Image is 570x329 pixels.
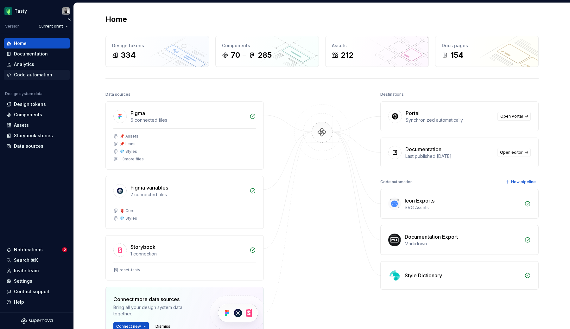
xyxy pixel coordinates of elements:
[105,36,209,67] a: Design tokens334
[497,148,531,157] a: Open editor
[14,72,52,78] div: Code automation
[14,51,48,57] div: Documentation
[380,90,404,99] div: Destinations
[105,90,130,99] div: Data sources
[113,304,199,317] div: Bring all your design system data together.
[4,59,70,69] a: Analytics
[62,247,67,252] span: 2
[4,297,70,307] button: Help
[497,112,531,121] a: Open Portal
[4,7,12,15] img: 5a785b6b-c473-494b-9ba3-bffaf73304c7.png
[36,22,71,31] button: Current draft
[14,112,42,118] div: Components
[105,14,127,24] h2: Home
[405,153,493,159] div: Last published [DATE]
[39,24,63,29] span: Current draft
[4,276,70,286] a: Settings
[435,36,539,67] a: Docs pages154
[14,257,38,263] div: Search ⌘K
[120,157,144,162] div: + 3 more files
[130,243,155,251] div: Storybook
[222,42,312,49] div: Components
[215,36,319,67] a: Components70285
[231,50,240,60] div: 70
[451,50,464,60] div: 154
[500,150,523,155] span: Open editor
[62,7,70,15] img: Julien Riveron
[155,324,170,329] span: Dismiss
[4,70,70,80] a: Code automation
[15,8,27,14] div: Tasty
[120,149,137,154] div: 💎 Styles
[130,251,246,257] div: 1 connection
[14,247,43,253] div: Notifications
[4,255,70,265] button: Search ⌘K
[14,61,34,68] div: Analytics
[341,50,353,60] div: 212
[14,40,27,47] div: Home
[405,204,521,211] div: SVG Assets
[65,15,73,24] button: Collapse sidebar
[14,299,24,305] div: Help
[112,42,202,49] div: Design tokens
[120,134,138,139] div: 📌 Assets
[120,208,135,213] div: 🫀 Core
[14,101,46,107] div: Design tokens
[130,117,246,123] div: 6 connected files
[4,266,70,276] a: Invite team
[14,143,43,149] div: Data sources
[130,191,246,198] div: 2 connected files
[105,235,264,281] a: Storybook1 connectionreact-tasty
[120,216,137,221] div: 💎 Styles
[4,49,70,59] a: Documentation
[130,184,168,191] div: Figma variables
[511,179,536,184] span: New pipeline
[5,24,20,29] div: Version
[4,245,70,255] button: Notifications2
[405,241,521,247] div: Markdown
[4,120,70,130] a: Assets
[405,272,442,279] div: Style Dictionary
[121,50,136,60] div: 334
[105,101,264,170] a: Figma6 connected files📌 Assets📌 Icons💎 Styles+3more files
[4,110,70,120] a: Components
[21,318,53,324] svg: Supernova Logo
[4,99,70,109] a: Design tokens
[14,122,29,128] div: Assets
[4,287,70,297] button: Contact support
[4,131,70,141] a: Storybook stories
[120,141,136,146] div: 📌 Icons
[116,324,141,329] span: Connect new
[325,36,429,67] a: Assets212
[105,176,264,229] a: Figma variables2 connected files🫀 Core💎 Styles
[1,4,72,18] button: TastyJulien Riveron
[405,233,458,241] div: Documentation Export
[405,145,441,153] div: Documentation
[500,114,523,119] span: Open Portal
[380,177,413,186] div: Code automation
[14,278,32,284] div: Settings
[406,117,494,123] div: Synchronized automatically
[113,295,199,303] div: Connect more data sources
[503,177,539,186] button: New pipeline
[442,42,532,49] div: Docs pages
[14,288,50,295] div: Contact support
[405,197,434,204] div: Icon Exports
[14,132,53,139] div: Storybook stories
[5,91,42,96] div: Design system data
[258,50,272,60] div: 285
[4,141,70,151] a: Data sources
[4,38,70,48] a: Home
[14,268,39,274] div: Invite team
[130,109,145,117] div: Figma
[406,109,420,117] div: Portal
[332,42,422,49] div: Assets
[120,268,140,273] div: react-tasty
